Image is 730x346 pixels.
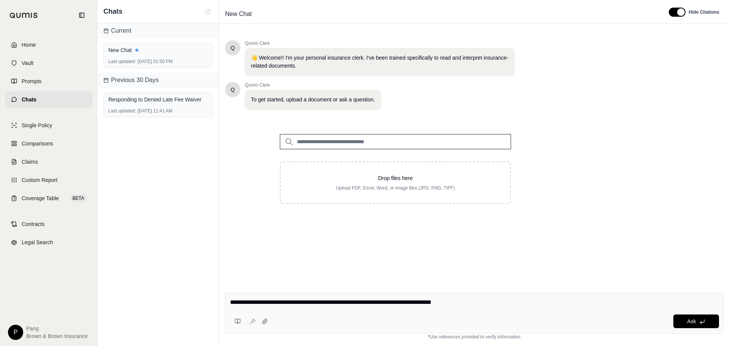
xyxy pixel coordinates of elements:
[26,332,88,340] span: Brown & Brown Insurance
[97,23,219,38] div: Current
[689,9,719,15] span: Hide Citations
[26,325,88,332] span: Pang
[108,58,136,65] span: Last updated:
[97,73,219,88] div: Previous 30 Days
[22,194,59,202] span: Coverage Table
[76,9,88,21] button: Collapse sidebar
[225,334,724,340] div: *Use references provided to verify information.
[22,96,36,103] span: Chats
[293,185,498,191] p: Upload PDF, Excel, Word, or image files (JPG, PNG, TIFF)
[5,190,92,207] a: Coverage TableBETA
[245,40,515,46] span: Qumis Clerk
[5,135,92,152] a: Comparisons
[5,91,92,108] a: Chats
[251,54,509,70] p: 👋 Welcome!! I'm your personal insurance clerk. I've been trained specifically to read and interpr...
[22,122,52,129] span: Single Policy
[103,6,122,17] span: Chats
[108,108,208,114] div: [DATE] 11:41 AM
[231,44,235,52] span: Hello
[22,140,53,147] span: Comparisons
[203,7,213,16] button: New Chat
[687,318,696,324] span: Ask
[245,82,381,88] span: Qumis Clerk
[5,73,92,90] a: Prompts
[70,194,86,202] span: BETA
[222,8,660,20] div: Edit Title
[5,172,92,188] a: Custom Report
[5,36,92,53] a: Home
[108,58,208,65] div: [DATE] 01:50 PM
[5,117,92,134] a: Single Policy
[108,108,136,114] span: Last updated:
[673,314,719,328] button: Ask
[231,86,235,93] span: Hello
[5,153,92,170] a: Claims
[8,325,23,340] div: P
[108,96,208,103] div: Responding to Denied Late Fee Waiver
[293,174,498,182] p: Drop files here
[22,239,53,246] span: Legal Search
[5,234,92,251] a: Legal Search
[222,8,255,20] span: New Chat
[22,176,57,184] span: Custom Report
[5,216,92,232] a: Contracts
[22,59,33,67] span: Vault
[108,46,208,54] div: New Chat
[22,220,44,228] span: Contracts
[22,77,41,85] span: Prompts
[251,96,375,104] p: To get started, upload a document or ask a question.
[10,13,38,18] img: Qumis Logo
[22,158,38,166] span: Claims
[22,41,36,49] span: Home
[5,55,92,71] a: Vault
